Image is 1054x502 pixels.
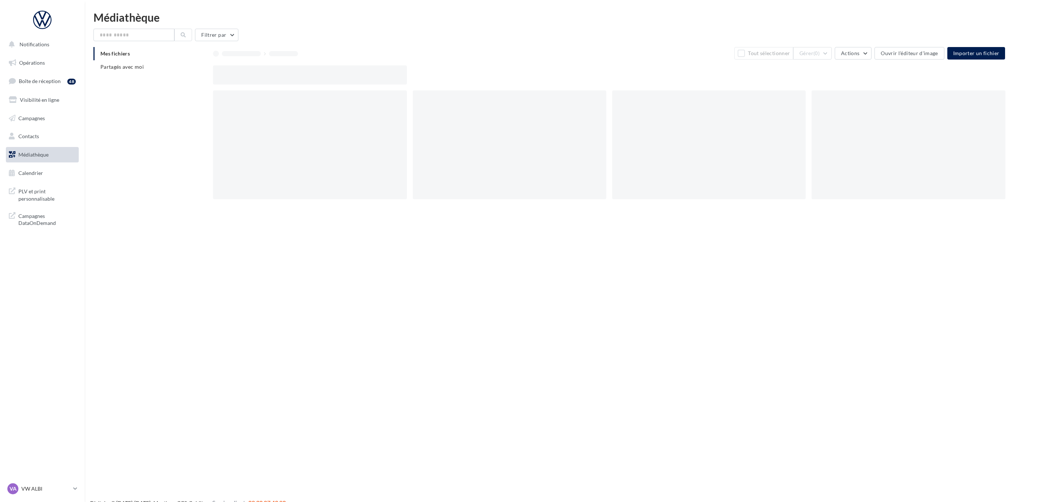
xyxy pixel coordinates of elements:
span: Contacts [18,133,39,139]
span: Mes fichiers [100,50,130,57]
span: (0) [813,50,820,56]
button: Importer un fichier [947,47,1005,60]
button: Ouvrir l'éditeur d'image [874,47,944,60]
button: Gérer(0) [793,47,832,60]
button: Filtrer par [195,29,238,41]
a: Contacts [4,129,80,144]
div: Médiathèque [93,12,1045,23]
span: Importer un fichier [953,50,1000,56]
a: Campagnes [4,111,80,126]
span: Médiathèque [18,151,49,158]
p: VW ALBI [21,485,70,492]
a: Calendrier [4,165,80,181]
a: Boîte de réception48 [4,73,80,89]
a: VA VW ALBI [6,482,79,496]
button: Notifications [4,37,77,52]
a: Visibilité en ligne [4,92,80,108]
span: Visibilité en ligne [20,97,59,103]
span: Campagnes DataOnDemand [18,211,76,227]
span: Calendrier [18,170,43,176]
span: PLV et print personnalisable [18,186,76,202]
span: Actions [841,50,859,56]
span: Opérations [19,60,45,66]
a: PLV et print personnalisable [4,183,80,205]
a: Médiathèque [4,147,80,162]
a: Opérations [4,55,80,71]
span: VA [10,485,17,492]
button: Tout sélectionner [734,47,793,60]
span: Notifications [19,41,49,47]
span: Campagnes [18,115,45,121]
div: 48 [67,79,76,85]
a: Campagnes DataOnDemand [4,208,80,230]
button: Actions [835,47,872,60]
span: Partagés avec moi [100,64,144,70]
span: Boîte de réception [19,78,61,84]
